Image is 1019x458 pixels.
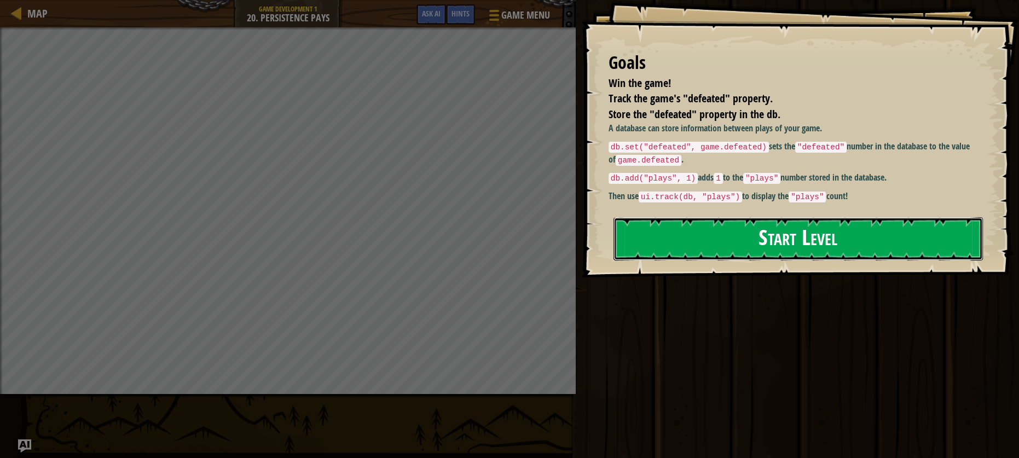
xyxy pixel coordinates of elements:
a: Map [22,6,48,21]
span: Ask AI [422,8,441,19]
span: Store the "defeated" property in the db. [609,107,780,121]
li: Track the game's "defeated" property. [595,91,978,107]
code: "plays" [743,173,780,184]
code: "defeated" [795,142,847,153]
span: Map [27,6,48,21]
p: adds to the number stored in the database. [609,171,988,184]
code: ui.track(db, "plays") [639,192,742,202]
p: sets the number in the database to the value of . [609,140,988,166]
button: Ask AI [416,4,446,25]
span: Game Menu [501,8,550,22]
button: Start Level [613,217,983,260]
code: db.set("defeated", game.defeated) [609,142,769,153]
code: db.add("plays", 1) [609,173,698,184]
code: 1 [714,173,723,184]
span: Win the game! [609,76,671,90]
p: A database can store information between plays of your game. [609,122,988,135]
p: Then use to display the count! [609,190,988,203]
li: Store the "defeated" property in the db. [595,107,978,123]
button: Ask AI [18,439,31,453]
span: Hints [451,8,470,19]
code: "plays" [789,192,826,202]
button: Game Menu [480,4,557,30]
code: game.defeated [616,155,681,166]
li: Win the game! [595,76,978,91]
span: Track the game's "defeated" property. [609,91,773,106]
div: Goals [609,50,981,76]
